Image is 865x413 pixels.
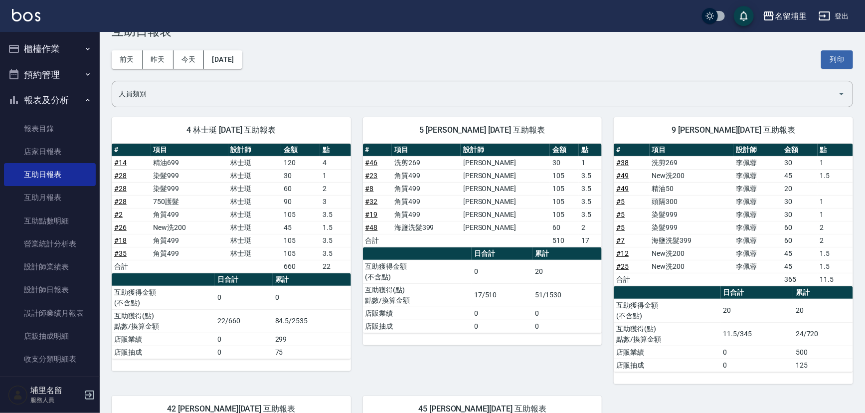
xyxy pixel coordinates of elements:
[4,36,96,62] button: 櫃檯作業
[114,198,127,206] a: #28
[30,386,81,396] h5: 埔里名留
[614,346,720,359] td: 店販業績
[616,210,625,218] a: #5
[818,169,853,182] td: 1.5
[363,234,392,247] td: 合計
[281,221,320,234] td: 45
[472,307,532,320] td: 0
[151,208,228,221] td: 角質499
[532,283,602,307] td: 51/1530
[550,195,579,208] td: 105
[461,195,550,208] td: [PERSON_NAME]
[392,144,461,157] th: 項目
[215,333,273,346] td: 0
[151,221,228,234] td: New洗200
[818,247,853,260] td: 1.5
[579,169,602,182] td: 3.5
[616,223,625,231] a: #5
[8,385,28,405] img: Person
[650,169,734,182] td: New洗200
[4,375,96,401] button: 客戶管理
[616,185,629,193] a: #49
[114,210,123,218] a: #2
[775,10,807,22] div: 名留埔里
[532,320,602,333] td: 0
[733,260,782,273] td: 李佩蓉
[273,286,351,309] td: 0
[733,182,782,195] td: 李佩蓉
[461,221,550,234] td: [PERSON_NAME]
[614,144,649,157] th: #
[215,346,273,359] td: 0
[281,234,320,247] td: 105
[365,172,378,180] a: #23
[273,346,351,359] td: 75
[273,273,351,286] th: 累計
[112,144,151,157] th: #
[782,247,818,260] td: 45
[579,182,602,195] td: 3.5
[782,195,818,208] td: 30
[320,195,350,208] td: 3
[392,156,461,169] td: 洗剪269
[281,195,320,208] td: 90
[4,62,96,88] button: 預約管理
[550,144,579,157] th: 金額
[151,234,228,247] td: 角質499
[365,210,378,218] a: #19
[4,232,96,255] a: 營業統計分析表
[834,86,850,102] button: Open
[215,286,273,309] td: 0
[228,247,282,260] td: 林士珽
[151,195,228,208] td: 750護髮
[281,156,320,169] td: 120
[151,169,228,182] td: 染髮999
[320,156,350,169] td: 4
[616,159,629,167] a: #38
[818,260,853,273] td: 1.5
[365,198,378,206] a: #32
[4,209,96,232] a: 互助點數明細
[616,249,629,257] a: #12
[793,346,853,359] td: 500
[650,144,734,157] th: 項目
[614,144,853,286] table: a dense table
[4,87,96,113] button: 報表及分析
[112,286,215,309] td: 互助獲得金額 (不含點)
[614,322,720,346] td: 互助獲得(點) 點數/換算金額
[821,50,853,69] button: 列印
[112,309,215,333] td: 互助獲得(點) 點數/換算金額
[733,169,782,182] td: 李佩蓉
[112,333,215,346] td: 店販業績
[320,169,350,182] td: 1
[363,260,472,283] td: 互助獲得金額 (不含點)
[112,50,143,69] button: 前天
[733,234,782,247] td: 李佩蓉
[273,333,351,346] td: 299
[151,182,228,195] td: 染髮999
[375,125,590,135] span: 5 [PERSON_NAME] [DATE] 互助報表
[363,283,472,307] td: 互助獲得(點) 點數/換算金額
[215,273,273,286] th: 日合計
[365,185,374,193] a: #8
[550,221,579,234] td: 60
[392,208,461,221] td: 角質499
[579,208,602,221] td: 3.5
[733,195,782,208] td: 李佩蓉
[782,156,818,169] td: 30
[721,359,793,372] td: 0
[112,346,215,359] td: 店販抽成
[4,302,96,325] a: 設計師業績月報表
[818,221,853,234] td: 2
[151,156,228,169] td: 精油699
[12,9,40,21] img: Logo
[650,182,734,195] td: 精油50
[461,144,550,157] th: 設計師
[228,221,282,234] td: 林士珽
[228,169,282,182] td: 林士珽
[461,156,550,169] td: [PERSON_NAME]
[392,182,461,195] td: 角質499
[614,299,720,322] td: 互助獲得金額 (不含點)
[650,195,734,208] td: 頭隔300
[143,50,173,69] button: 昨天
